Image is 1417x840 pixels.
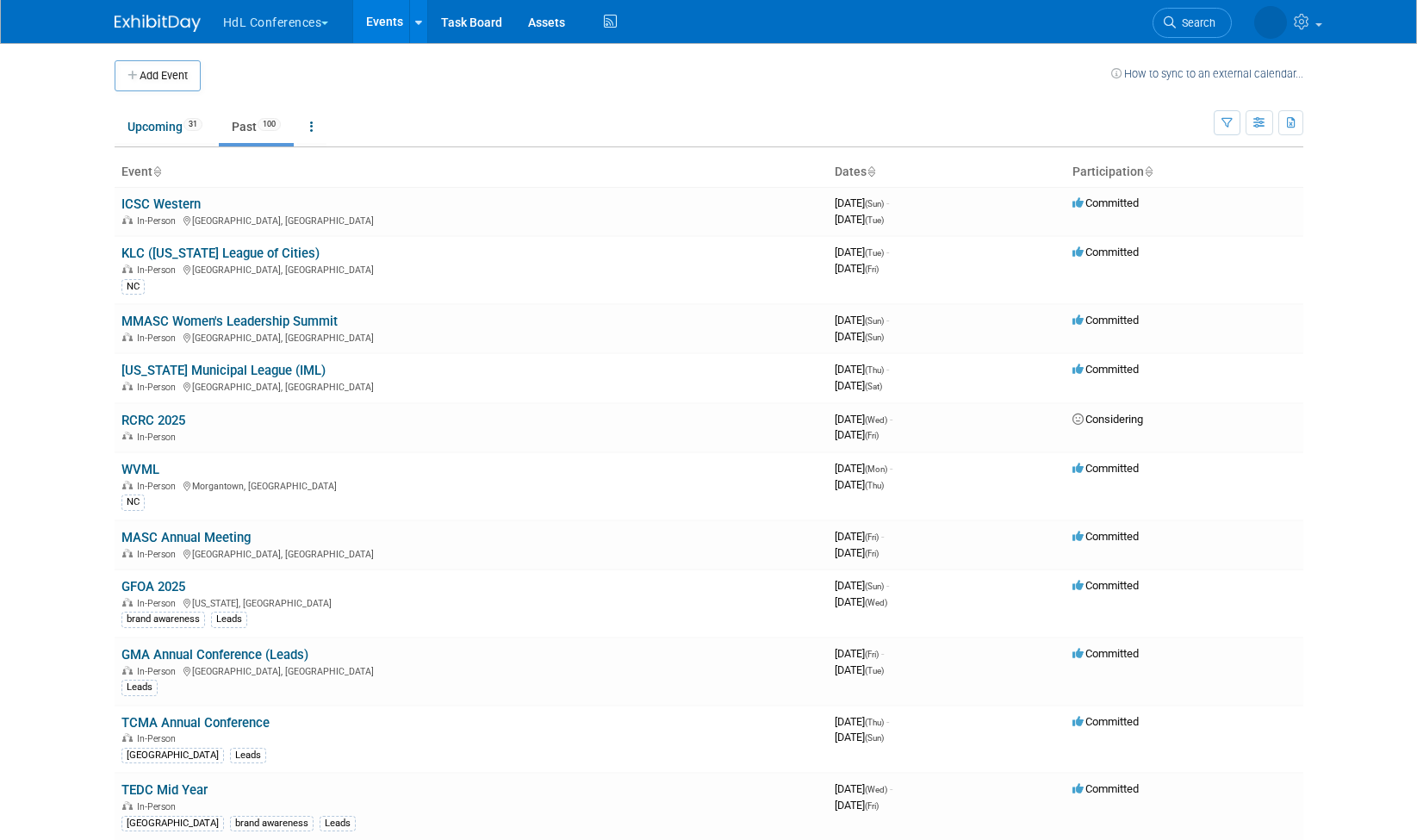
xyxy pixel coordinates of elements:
div: NC [121,279,145,295]
span: [DATE] [835,799,879,812]
span: (Tue) [865,215,884,225]
span: (Fri) [865,801,879,811]
img: In-Person Event [122,481,133,489]
th: Participation [1066,158,1303,187]
img: In-Person Event [122,666,133,675]
img: In-Person Event [122,264,133,273]
span: [DATE] [835,428,879,441]
a: TCMA Annual Conference [121,715,270,731]
a: Past100 [219,110,294,143]
div: Leads [211,612,247,627]
span: In-Person [137,666,181,677]
span: [DATE] [835,363,889,376]
span: [DATE] [835,478,884,491]
span: (Fri) [865,650,879,659]
span: [DATE] [835,246,889,258]
span: (Wed) [865,598,887,607]
span: Committed [1072,314,1139,327]
span: In-Person [137,481,181,492]
a: ICSC Western [121,196,201,212]
span: - [886,246,889,258]
span: (Thu) [865,718,884,727]
span: (Mon) [865,464,887,474]
span: (Fri) [865,264,879,274]
span: - [881,647,884,660]
span: - [886,579,889,592]
img: In-Person Event [122,382,133,390]
span: In-Person [137,549,181,560]
span: (Thu) [865,481,884,490]
span: (Sun) [865,316,884,326]
span: (Tue) [865,666,884,675]
span: - [890,413,892,426]
span: Committed [1072,579,1139,592]
div: [GEOGRAPHIC_DATA], [GEOGRAPHIC_DATA] [121,663,821,677]
img: In-Person Event [122,333,133,341]
span: - [886,363,889,376]
span: - [890,462,892,475]
span: - [886,715,889,728]
a: KLC ([US_STATE] League of Cities) [121,246,320,261]
span: Search [1176,16,1215,29]
span: (Fri) [865,532,879,542]
span: In-Person [137,382,181,393]
span: (Fri) [865,549,879,558]
a: Upcoming31 [115,110,215,143]
span: (Wed) [865,785,887,794]
span: (Fri) [865,431,879,440]
span: [DATE] [835,462,892,475]
div: [GEOGRAPHIC_DATA], [GEOGRAPHIC_DATA] [121,546,821,560]
span: [DATE] [835,731,884,744]
span: [DATE] [835,413,892,426]
span: [DATE] [835,379,882,392]
span: [DATE] [835,595,887,608]
span: (Sun) [865,333,884,342]
a: Sort by Event Name [152,165,161,178]
span: [DATE] [835,782,892,795]
img: In-Person Event [122,215,133,224]
span: [DATE] [835,715,889,728]
th: Dates [828,158,1066,187]
div: [GEOGRAPHIC_DATA], [GEOGRAPHIC_DATA] [121,379,821,393]
span: (Sun) [865,733,884,743]
div: [GEOGRAPHIC_DATA] [121,748,224,763]
span: [DATE] [835,530,884,543]
span: (Sat) [865,382,882,391]
span: Committed [1072,647,1139,660]
a: Sort by Participation Type [1144,165,1153,178]
span: Committed [1072,196,1139,209]
span: Committed [1072,363,1139,376]
span: Committed [1072,715,1139,728]
span: In-Person [137,432,181,443]
span: - [886,196,889,209]
div: Morgantown, [GEOGRAPHIC_DATA] [121,478,821,492]
a: Sort by Start Date [867,165,875,178]
span: (Sun) [865,582,884,591]
span: In-Person [137,264,181,276]
span: [DATE] [835,196,889,209]
span: (Thu) [865,365,884,375]
span: In-Person [137,801,181,812]
div: [GEOGRAPHIC_DATA], [GEOGRAPHIC_DATA] [121,262,821,276]
div: NC [121,495,145,510]
img: Polly Tracy [1254,6,1287,39]
span: [DATE] [835,213,884,226]
a: How to sync to an external calendar... [1111,67,1303,80]
div: [US_STATE], [GEOGRAPHIC_DATA] [121,595,821,609]
button: Add Event [115,60,201,91]
img: In-Person Event [122,733,133,742]
span: Committed [1072,462,1139,475]
span: (Wed) [865,415,887,425]
img: ExhibitDay [115,15,201,32]
div: Leads [320,816,356,831]
img: In-Person Event [122,432,133,440]
a: MASC Annual Meeting [121,530,251,545]
span: - [886,314,889,327]
span: Committed [1072,782,1139,795]
div: [GEOGRAPHIC_DATA], [GEOGRAPHIC_DATA] [121,213,821,227]
a: MMASC Women's Leadership Summit [121,314,338,329]
span: In-Person [137,333,181,344]
img: In-Person Event [122,598,133,607]
a: WVML [121,462,159,477]
span: [DATE] [835,647,884,660]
